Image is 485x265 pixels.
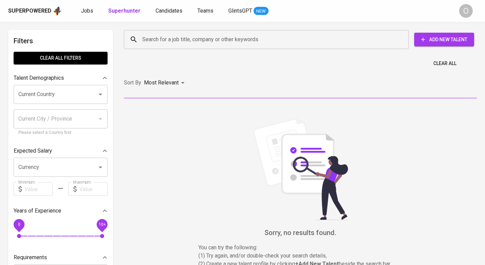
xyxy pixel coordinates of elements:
div: Talent Demographics [14,71,108,85]
b: Superhunter [108,7,141,14]
p: Expected Salary [14,147,52,155]
button: Clear All filters [14,52,108,64]
input: Value [25,182,53,196]
div: O [459,4,473,18]
button: Open [96,162,105,172]
button: Open [96,90,105,99]
span: 10+ [98,222,106,227]
span: 0 [18,222,20,227]
span: Add New Talent [420,35,469,44]
button: Clear All [431,57,459,70]
div: Requirements [14,251,108,264]
span: Clear All filters [19,54,102,62]
input: Value [79,182,108,196]
div: Most Relevant [144,77,187,89]
p: Years of Experience [14,207,61,215]
p: You can try the following : [198,244,403,252]
a: Teams [197,7,215,15]
div: Expected Salary [14,144,108,158]
p: Requirements [14,253,47,262]
p: Talent Demographics [14,74,64,82]
div: Years of Experience [14,204,108,218]
a: Jobs [81,7,95,15]
p: Sort By [124,79,141,87]
span: Candidates [156,7,182,14]
h6: Filters [14,35,108,46]
a: GlintsGPT NEW [228,7,269,15]
a: Superhunter [108,7,142,15]
p: (1) Try again, and/or double-check your search details, [198,252,403,260]
div: Superpowered [8,7,51,15]
p: Most Relevant [144,79,179,87]
span: Jobs [81,7,93,14]
img: file_searching.svg [249,118,352,220]
span: GlintsGPT [228,7,252,14]
h6: Sorry, no results found. [124,227,477,238]
span: Clear All [433,59,456,68]
img: app logo [53,6,62,16]
span: NEW [254,8,269,15]
p: Please select a Country first [18,129,103,136]
span: Teams [197,7,213,14]
a: Candidates [156,7,184,15]
button: Add New Talent [414,33,474,46]
a: Superpoweredapp logo [8,6,62,16]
